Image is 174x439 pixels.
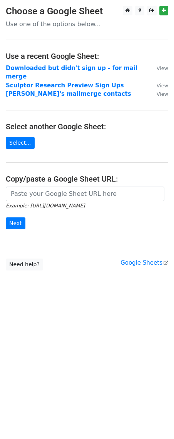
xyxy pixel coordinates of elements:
[6,187,164,201] input: Paste your Google Sheet URL here
[6,174,168,184] h4: Copy/paste a Google Sheet URL:
[149,90,168,97] a: View
[157,65,168,71] small: View
[157,83,168,88] small: View
[6,203,85,209] small: Example: [URL][DOMAIN_NAME]
[6,6,168,17] h3: Choose a Google Sheet
[149,82,168,89] a: View
[6,20,168,28] p: Use one of the options below...
[6,65,137,80] a: Downloaded but didn't sign up - for mail merge
[6,122,168,131] h4: Select another Google Sheet:
[6,217,25,229] input: Next
[149,65,168,72] a: View
[6,90,131,97] a: [PERSON_NAME]'s mailmerge contacts
[157,91,168,97] small: View
[6,82,124,89] a: Sculptor Research Preview Sign Ups
[6,137,35,149] a: Select...
[6,259,43,270] a: Need help?
[120,259,168,266] a: Google Sheets
[6,52,168,61] h4: Use a recent Google Sheet:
